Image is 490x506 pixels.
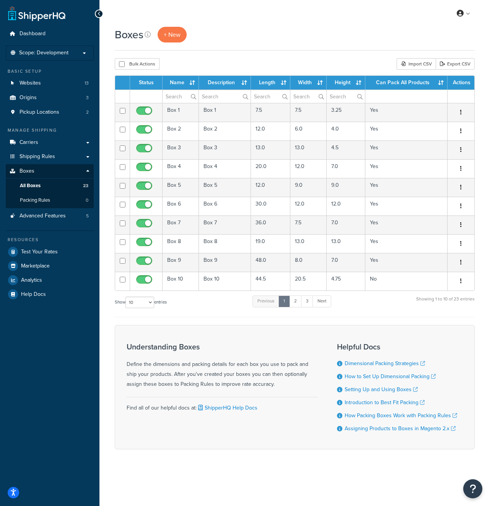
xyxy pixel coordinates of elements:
span: Websites [20,80,41,87]
span: Packing Rules [20,197,50,204]
td: Box 1 [199,103,251,122]
td: Box 8 [199,234,251,253]
td: 13.0 [290,234,327,253]
td: 3.25 [327,103,365,122]
td: 8.0 [290,253,327,272]
td: 9.0 [327,178,365,197]
div: Import CSV [397,58,436,70]
a: How Packing Boxes Work with Packing Rules [345,411,457,419]
td: Box 4 [199,159,251,178]
span: 3 [86,95,89,101]
a: Origins 3 [6,91,94,105]
a: Shipping Rules [6,150,94,164]
a: Test Your Rates [6,245,94,259]
td: 12.0 [290,197,327,215]
a: Dashboard [6,27,94,41]
td: 7.0 [327,215,365,234]
td: 44.5 [251,272,290,291]
a: Help Docs [6,287,94,301]
span: + New [164,30,181,39]
td: Box 4 [163,159,199,178]
td: 4.0 [327,122,365,140]
label: Show entries [115,297,167,308]
td: 13.0 [290,140,327,159]
span: Shipping Rules [20,153,55,160]
th: Description : activate to sort column ascending [199,76,251,90]
select: Showentries [125,297,154,308]
td: Yes [365,253,448,272]
a: Advanced Features 5 [6,209,94,223]
td: Box 6 [163,197,199,215]
td: 20.5 [290,272,327,291]
span: 0 [86,197,88,204]
span: 13 [85,80,89,87]
a: Dimensional Packing Strategies [345,359,425,367]
th: Status [130,76,163,90]
td: Yes [365,140,448,159]
a: All Boxes 23 [6,179,94,193]
li: Boxes [6,164,94,208]
td: Box 10 [199,272,251,291]
td: 12.0 [251,122,290,140]
input: Search [290,90,326,103]
h1: Boxes [115,27,143,42]
a: Setting Up and Using Boxes [345,385,418,393]
td: Box 7 [199,215,251,234]
td: Yes [365,159,448,178]
td: 7.5 [251,103,290,122]
input: Search [199,90,251,103]
span: Marketplace [21,263,50,269]
td: Yes [365,234,448,253]
li: Pickup Locations [6,105,94,119]
td: Yes [365,103,448,122]
td: 48.0 [251,253,290,272]
td: 20.0 [251,159,290,178]
a: Analytics [6,273,94,287]
a: Assigning Products to Boxes in Magento 2.x [345,424,456,433]
td: 12.0 [290,159,327,178]
td: 4.5 [327,140,365,159]
td: Yes [365,122,448,140]
a: Carriers [6,135,94,150]
td: Box 7 [163,215,199,234]
span: Analytics [21,277,42,284]
td: 36.0 [251,215,290,234]
li: Origins [6,91,94,105]
a: Marketplace [6,259,94,273]
td: 9.0 [290,178,327,197]
th: Length : activate to sort column ascending [251,76,290,90]
td: Box 9 [199,253,251,272]
td: Box 5 [199,178,251,197]
a: Boxes [6,164,94,178]
td: Yes [365,178,448,197]
td: Yes [365,197,448,215]
td: 7.5 [290,103,327,122]
td: 19.0 [251,234,290,253]
li: Advanced Features [6,209,94,223]
a: Previous [252,295,279,307]
input: Search [327,90,365,103]
button: Open Resource Center [463,479,482,498]
div: Define the dimensions and packing details for each box you use to pack and ship your products. Af... [127,343,318,389]
a: ShipperHQ Home [8,6,65,21]
a: 2 [289,295,302,307]
td: 7.0 [327,253,365,272]
td: 13.0 [327,234,365,253]
td: Box 8 [163,234,199,253]
th: Width : activate to sort column ascending [290,76,327,90]
th: Name : activate to sort column ascending [163,76,199,90]
span: Boxes [20,168,34,175]
span: Test Your Rates [21,249,58,255]
span: Origins [20,95,37,101]
li: All Boxes [6,179,94,193]
th: Actions [448,76,474,90]
input: Search [251,90,290,103]
span: Advanced Features [20,213,66,219]
a: How to Set Up Dimensional Packing [345,372,436,380]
